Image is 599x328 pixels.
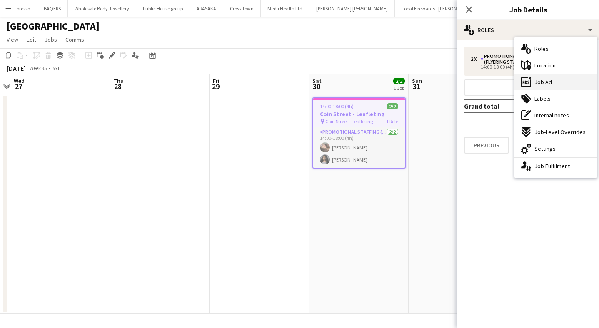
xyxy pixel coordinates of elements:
[311,82,322,91] span: 30
[320,103,354,109] span: 14:00-18:00 (4h)
[7,20,100,32] h1: [GEOGRAPHIC_DATA]
[213,77,220,84] span: Fri
[411,82,422,91] span: 31
[313,127,405,168] app-card-role: Promotional Staffing (Flyering Staff)2/214:00-18:00 (4h)[PERSON_NAME][PERSON_NAME]
[534,78,552,86] span: Job Ad
[136,0,190,17] button: Public House group
[3,34,22,45] a: View
[7,64,26,72] div: [DATE]
[52,65,60,71] div: BST
[14,77,25,84] span: Wed
[23,34,40,45] a: Edit
[223,0,261,17] button: Cross Town
[395,0,489,17] button: Local E rewards - [PERSON_NAME] App
[313,110,405,118] h3: Coin Street - Leafleting
[190,0,223,17] button: ARASAKA
[534,145,556,152] span: Settings
[412,77,422,84] span: Sun
[394,85,404,91] div: 1 Job
[481,53,560,65] div: Promotional Staffing (Flyering Staff)
[325,118,373,124] span: Coin Street - Leafleting
[312,97,406,169] app-job-card: 14:00-18:00 (4h)2/2Coin Street - Leafleting Coin Street - Leafleting1 RolePromotional Staffing (F...
[27,65,48,71] span: Week 35
[464,137,509,154] button: Previous
[62,34,87,45] a: Comms
[457,20,599,40] div: Roles
[37,0,68,17] button: BAQERS
[312,77,322,84] span: Sat
[534,45,549,52] span: Roles
[7,36,18,43] span: View
[112,82,124,91] span: 28
[457,4,599,15] h3: Job Details
[68,0,136,17] button: Wholesale Body Jewellery
[113,77,124,84] span: Thu
[387,103,398,109] span: 2/2
[534,128,586,136] span: Job-Level Overrides
[212,82,220,91] span: 29
[309,0,395,17] button: [PERSON_NAME] [PERSON_NAME]
[471,56,481,62] div: 2 x
[534,62,556,69] span: Location
[27,36,36,43] span: Edit
[45,36,57,43] span: Jobs
[464,99,543,113] td: Grand total
[393,78,405,84] span: 2/2
[464,79,592,96] button: Add role
[534,95,551,102] span: Labels
[471,65,577,69] div: 14:00-18:00 (4h)
[261,0,309,17] button: Medii Health Ltd
[514,158,597,174] div: Job Fulfilment
[41,34,60,45] a: Jobs
[386,118,398,124] span: 1 Role
[65,36,84,43] span: Comms
[12,82,25,91] span: 27
[534,112,569,119] span: Internal notes
[2,0,37,17] button: Vaporesso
